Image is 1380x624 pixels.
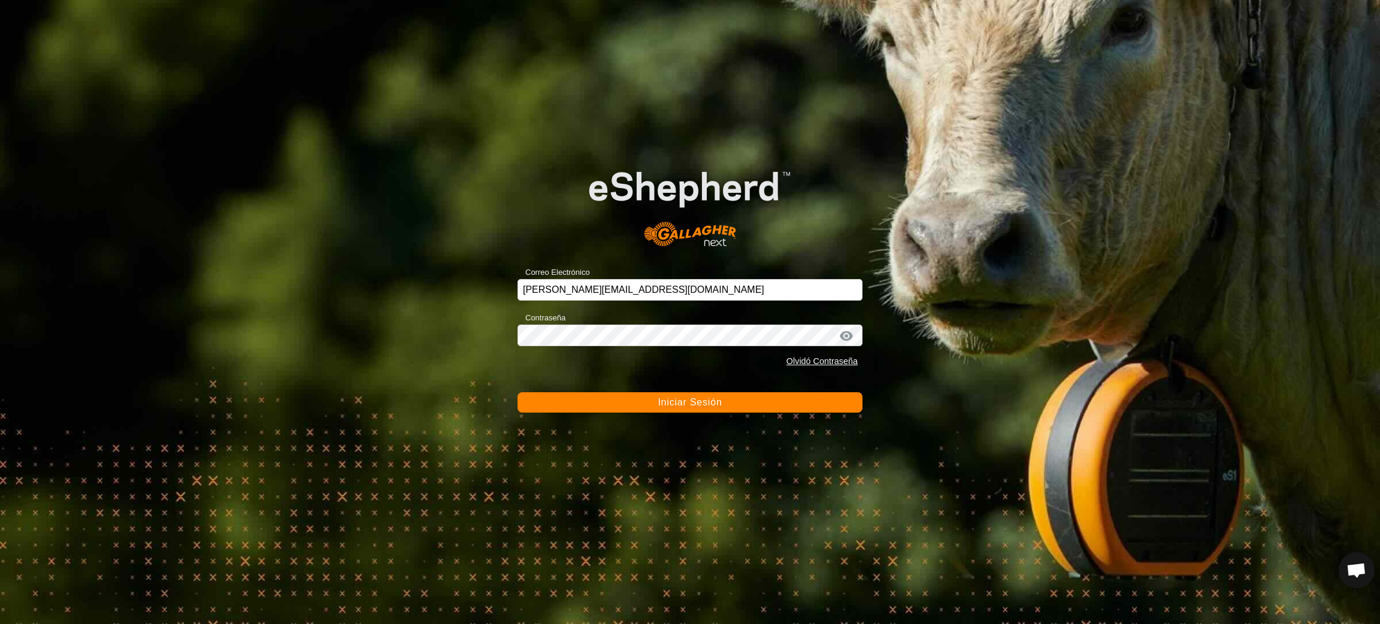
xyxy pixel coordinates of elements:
[517,392,862,413] button: Iniciar Sesión
[786,356,858,366] a: Olvidó Contraseña
[517,279,862,301] input: Correo Electrónico
[658,397,722,407] span: Iniciar Sesión
[517,312,565,324] label: Contraseña
[552,143,828,260] img: Logo de eShepherd
[517,266,590,278] label: Correo Electrónico
[1339,552,1375,588] div: Chat abierto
